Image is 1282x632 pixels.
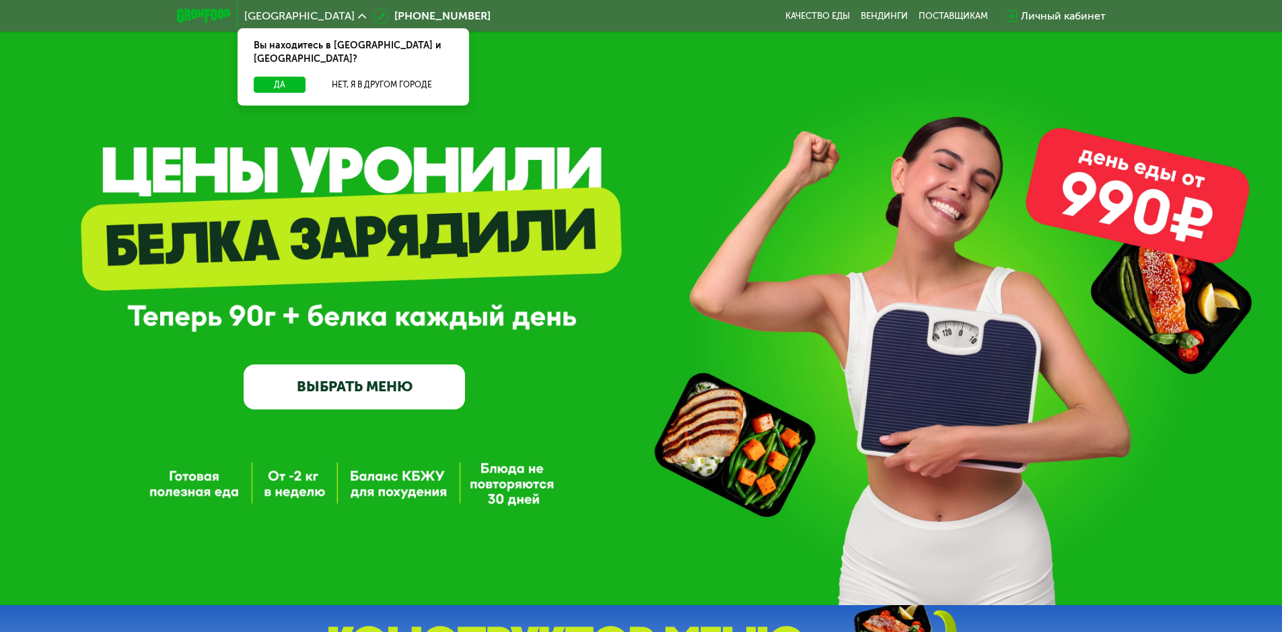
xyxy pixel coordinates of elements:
button: Нет, я в другом городе [311,77,453,93]
span: [GEOGRAPHIC_DATA] [244,11,355,22]
div: Личный кабинет [1021,8,1106,24]
div: Вы находитесь в [GEOGRAPHIC_DATA] и [GEOGRAPHIC_DATA]? [238,28,469,77]
a: Вендинги [861,11,908,22]
a: [PHONE_NUMBER] [373,8,491,24]
a: ВЫБРАТЬ МЕНЮ [244,364,465,409]
button: Да [254,77,306,93]
a: Качество еды [785,11,850,22]
div: поставщикам [919,11,988,22]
